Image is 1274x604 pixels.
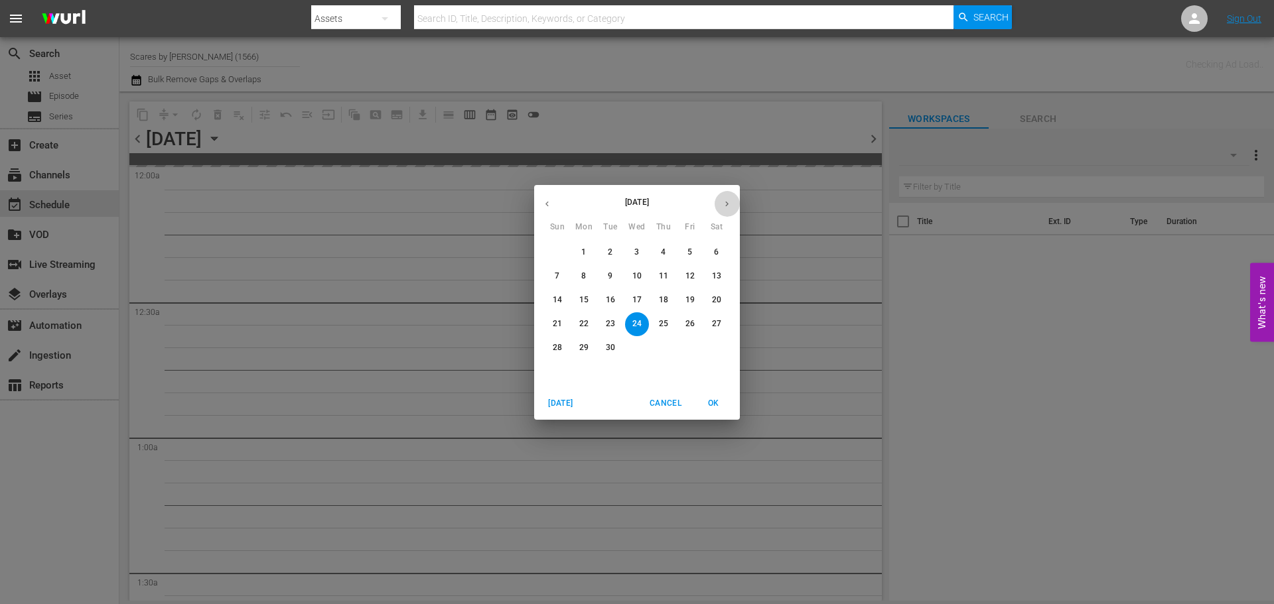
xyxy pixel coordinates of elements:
[1250,263,1274,341] button: Open Feedback Widget
[560,196,714,208] p: [DATE]
[625,221,649,234] span: Wed
[678,265,702,288] button: 12
[539,393,582,414] button: [DATE]
[8,11,24,27] span: menu
[685,271,695,282] p: 12
[644,393,687,414] button: Cancel
[632,318,642,330] p: 24
[599,288,622,312] button: 16
[650,396,681,410] span: Cancel
[652,265,675,288] button: 11
[705,312,729,336] button: 27
[572,312,596,336] button: 22
[625,265,649,288] button: 10
[581,247,586,258] p: 1
[705,221,729,234] span: Sat
[712,294,721,306] p: 20
[579,318,589,330] p: 22
[579,342,589,353] p: 29
[625,312,649,336] button: 24
[678,312,702,336] button: 26
[634,247,639,258] p: 3
[652,288,675,312] button: 18
[632,271,642,282] p: 10
[545,288,569,312] button: 14
[705,288,729,312] button: 20
[606,318,615,330] p: 23
[599,312,622,336] button: 23
[659,271,668,282] p: 11
[608,271,612,282] p: 9
[705,241,729,265] button: 6
[652,221,675,234] span: Thu
[545,221,569,234] span: Sun
[692,393,735,414] button: OK
[545,312,569,336] button: 21
[697,396,729,410] span: OK
[599,265,622,288] button: 9
[579,294,589,306] p: 15
[553,294,562,306] p: 14
[685,318,695,330] p: 26
[545,336,569,360] button: 28
[553,318,562,330] p: 21
[625,288,649,312] button: 17
[555,271,559,282] p: 7
[572,241,596,265] button: 1
[705,265,729,288] button: 13
[973,5,1009,29] span: Search
[1227,13,1261,24] a: Sign Out
[32,3,96,34] img: ans4CAIJ8jUAAAAAAAAAAAAAAAAAAAAAAAAgQb4GAAAAAAAAAAAAAAAAAAAAAAAAJMjXAAAAAAAAAAAAAAAAAAAAAAAAgAT5G...
[606,342,615,353] p: 30
[687,247,692,258] p: 5
[625,241,649,265] button: 3
[678,288,702,312] button: 19
[659,318,668,330] p: 25
[608,247,612,258] p: 2
[572,265,596,288] button: 8
[572,221,596,234] span: Mon
[599,241,622,265] button: 2
[652,241,675,265] button: 4
[545,396,577,410] span: [DATE]
[652,312,675,336] button: 25
[685,294,695,306] p: 19
[599,336,622,360] button: 30
[659,294,668,306] p: 18
[661,247,666,258] p: 4
[545,265,569,288] button: 7
[714,247,719,258] p: 6
[572,288,596,312] button: 15
[712,318,721,330] p: 27
[712,271,721,282] p: 13
[632,294,642,306] p: 17
[678,221,702,234] span: Fri
[572,336,596,360] button: 29
[599,221,622,234] span: Tue
[553,342,562,353] p: 28
[606,294,615,306] p: 16
[678,241,702,265] button: 5
[581,271,586,282] p: 8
